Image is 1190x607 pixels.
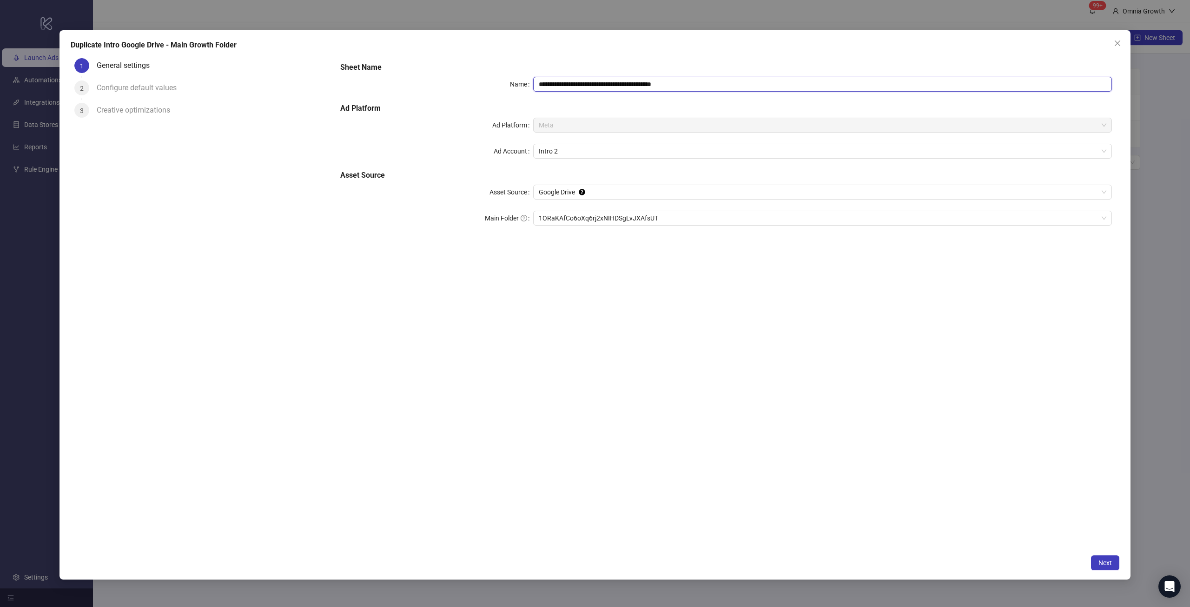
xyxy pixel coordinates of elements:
[340,62,1112,73] h5: Sheet Name
[485,211,533,226] label: Main Folder
[80,62,84,70] span: 1
[71,40,1119,51] div: Duplicate Intro Google Drive - Main Growth Folder
[539,144,1106,158] span: Intro 2
[1091,555,1119,570] button: Next
[340,103,1112,114] h5: Ad Platform
[80,107,84,114] span: 3
[521,215,527,221] span: question-circle
[578,188,586,196] div: Tooltip anchor
[1114,40,1121,47] span: close
[1098,559,1112,567] span: Next
[539,211,1106,225] span: 1ORaKAfCo6oXq6rj2xNIHDSgLvJXAfsUT
[97,80,184,95] div: Configure default values
[510,77,533,92] label: Name
[492,118,533,133] label: Ad Platform
[533,77,1112,92] input: Name
[80,85,84,92] span: 2
[340,170,1112,181] h5: Asset Source
[494,144,533,159] label: Ad Account
[97,58,157,73] div: General settings
[97,103,178,118] div: Creative optimizations
[489,185,533,200] label: Asset Source
[539,118,1106,132] span: Meta
[1110,36,1125,51] button: Close
[539,185,1106,199] span: Google Drive
[1158,575,1181,598] div: Open Intercom Messenger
